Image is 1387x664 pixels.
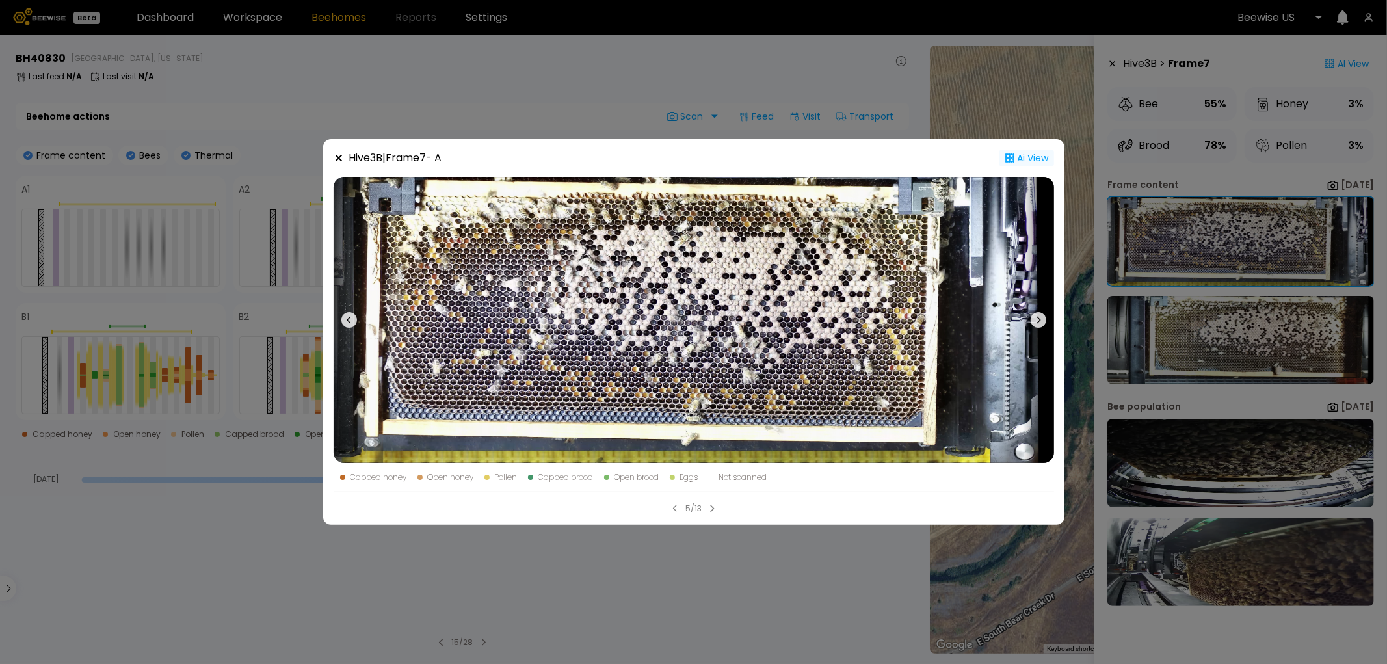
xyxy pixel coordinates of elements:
div: 5/13 [685,503,702,514]
div: Capped brood [538,473,594,481]
div: Open honey [428,473,474,481]
div: Not scanned [719,473,767,481]
div: Capped honey [350,473,407,481]
div: Eggs [680,473,698,481]
div: Ai View [999,150,1054,166]
div: Hive 3 B | [349,150,442,166]
span: - A [427,150,442,165]
strong: Frame 7 [386,150,427,165]
div: Pollen [495,473,518,481]
img: 20250728_183100-b-1750.36-front-40830-AANYYXYH.jpg [334,177,1054,463]
div: Open brood [614,473,659,481]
